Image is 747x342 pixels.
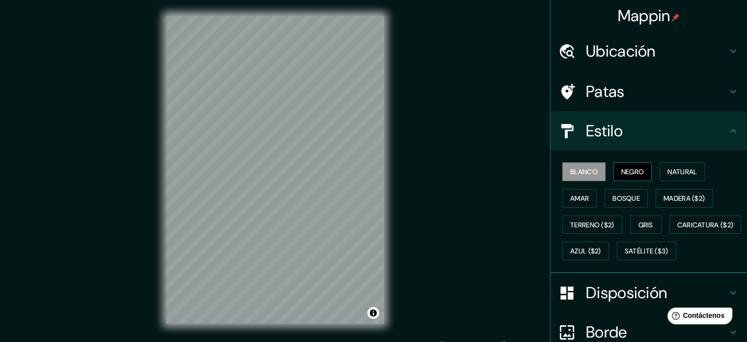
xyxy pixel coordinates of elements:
[586,282,667,303] font: Disposición
[605,189,648,208] button: Bosque
[617,242,676,260] button: Satélite ($3)
[586,81,625,102] font: Patas
[166,16,384,324] canvas: Mapa
[367,307,379,319] button: Activar o desactivar atribución
[562,189,597,208] button: Amar
[570,247,601,256] font: Azul ($2)
[586,41,656,62] font: Ubicación
[621,167,644,176] font: Negro
[660,162,705,181] button: Natural
[618,5,670,26] font: Mappin
[562,216,622,234] button: Terreno ($2)
[551,273,747,312] div: Disposición
[656,189,713,208] button: Madera ($2)
[551,31,747,71] div: Ubicación
[612,194,640,203] font: Bosque
[677,220,734,229] font: Caricatura ($2)
[570,220,614,229] font: Terreno ($2)
[664,194,705,203] font: Madera ($2)
[667,167,697,176] font: Natural
[570,194,589,203] font: Amar
[672,13,680,21] img: pin-icon.png
[570,167,598,176] font: Blanco
[669,216,742,234] button: Caricatura ($2)
[613,162,652,181] button: Negro
[630,216,662,234] button: Gris
[562,162,606,181] button: Blanco
[638,220,653,229] font: Gris
[562,242,609,260] button: Azul ($2)
[551,72,747,111] div: Patas
[660,304,736,331] iframe: Lanzador de widgets de ayuda
[625,247,668,256] font: Satélite ($3)
[586,121,623,141] font: Estilo
[551,111,747,151] div: Estilo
